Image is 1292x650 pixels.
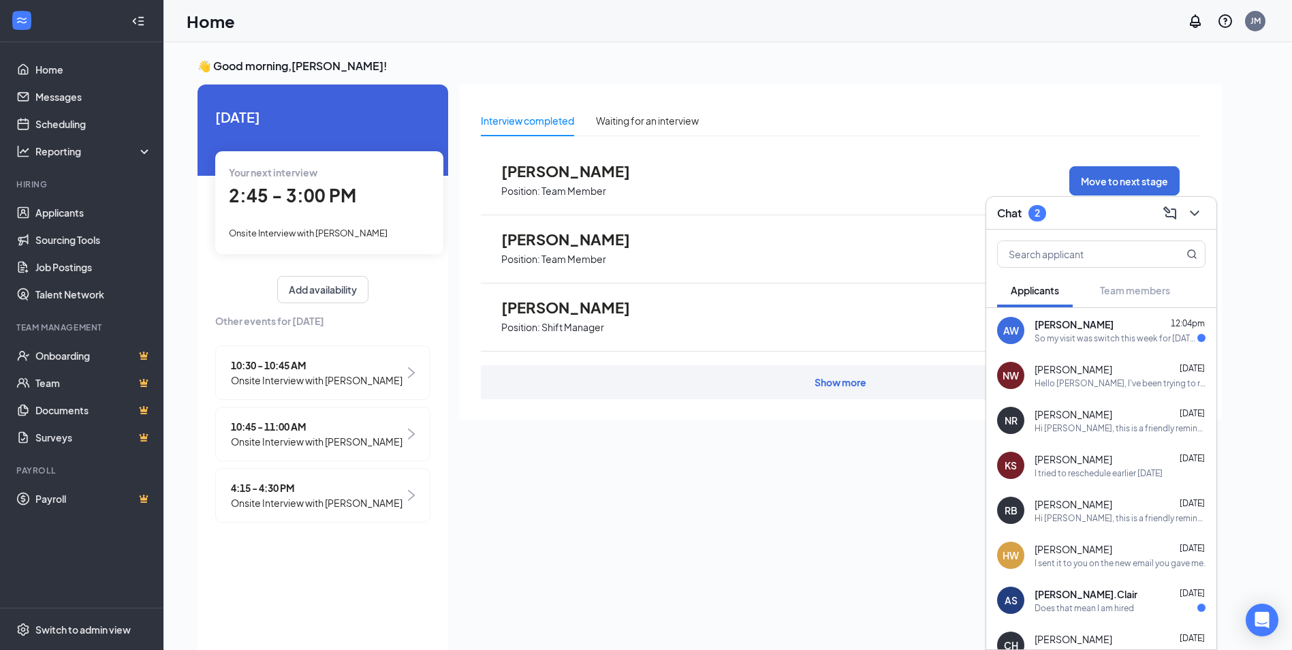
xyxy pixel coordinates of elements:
div: 2 [1035,207,1040,219]
span: [PERSON_NAME] [501,162,651,180]
span: 4:15 - 4:30 PM [231,480,403,495]
a: Home [35,56,152,83]
div: Open Intercom Messenger [1246,604,1278,636]
div: Show more [815,375,866,389]
p: Team Member [541,253,606,266]
div: NR [1005,414,1018,427]
span: [DATE] [1180,498,1205,508]
span: Onsite Interview with [PERSON_NAME] [231,434,403,449]
div: Switch to admin view [35,623,131,636]
div: Reporting [35,144,153,158]
svg: WorkstreamLogo [15,14,29,27]
div: HW [1003,548,1019,562]
span: 12:04pm [1171,318,1205,328]
svg: Analysis [16,144,30,158]
span: [PERSON_NAME] [1035,407,1112,421]
a: Talent Network [35,281,152,308]
span: [PERSON_NAME] [1035,497,1112,511]
span: [PERSON_NAME] [1035,632,1112,646]
a: SurveysCrown [35,424,152,451]
span: [DATE] [1180,633,1205,643]
svg: Notifications [1187,13,1203,29]
div: So my visit was switch this week for [DATE] and next week [DATE] and I make it back around 3:30 c... [1035,332,1197,344]
span: Your next interview [229,166,317,179]
span: Applicants [1011,284,1059,296]
a: DocumentsCrown [35,397,152,424]
div: Waiting for an interview [596,113,699,128]
svg: ComposeMessage [1162,205,1178,221]
div: I sent it to you on the new email you gave me. [1035,557,1206,569]
div: Hiring [16,179,149,190]
svg: Collapse [131,14,145,28]
h3: 👋 Good morning, [PERSON_NAME] ! [198,59,1222,74]
a: Messages [35,83,152,110]
p: Team Member [541,185,606,198]
span: Other events for [DATE] [215,313,430,328]
div: Team Management [16,322,149,333]
a: Sourcing Tools [35,226,152,253]
h1: Home [187,10,235,33]
p: Position: [501,253,540,266]
div: KS [1005,459,1017,472]
span: [DATE] [1180,543,1205,553]
span: Onsite Interview with [PERSON_NAME] [231,373,403,388]
div: Hi [PERSON_NAME], this is a friendly reminder. Your meeting with Long [PERSON_NAME] for Team Memb... [1035,512,1206,524]
button: ChevronDown [1184,202,1206,224]
svg: MagnifyingGlass [1186,249,1197,260]
div: AS [1005,593,1018,607]
svg: Settings [16,623,30,636]
div: I tried to reschedule earlier [DATE] [1035,467,1163,479]
span: Onsite Interview with [PERSON_NAME] [229,228,388,238]
div: Hi [PERSON_NAME], this is a friendly reminder. Your meeting with Long [PERSON_NAME] for Team Memb... [1035,422,1206,434]
a: Applicants [35,199,152,226]
div: Does that mean I am hired [1035,602,1134,614]
p: Position: [501,185,540,198]
span: [PERSON_NAME] [1035,318,1114,331]
span: [PERSON_NAME] [1035,452,1112,466]
span: [PERSON_NAME] [501,298,651,316]
span: [PERSON_NAME] [501,230,651,248]
span: [DATE] [1180,363,1205,373]
span: 10:45 - 11:00 AM [231,419,403,434]
span: [DATE] [215,106,430,127]
a: Job Postings [35,253,152,281]
button: Move to next stage [1069,166,1180,196]
span: 10:30 - 10:45 AM [231,358,403,373]
a: Scheduling [35,110,152,138]
input: Search applicant [998,241,1159,267]
span: [PERSON_NAME] [1035,542,1112,556]
span: 2:45 - 3:00 PM [229,184,356,206]
span: [PERSON_NAME] [1035,362,1112,376]
button: Add availability [277,276,368,303]
p: Position: [501,321,540,334]
svg: ChevronDown [1186,205,1203,221]
p: Shift Manager [541,321,604,334]
div: Interview completed [481,113,574,128]
div: AW [1003,324,1019,337]
div: JM [1250,15,1261,27]
span: Onsite Interview with [PERSON_NAME] [231,495,403,510]
h3: Chat [997,206,1022,221]
span: [PERSON_NAME].Clair [1035,587,1137,601]
span: Team members [1100,284,1170,296]
div: RB [1005,504,1018,517]
div: NW [1003,369,1019,382]
div: Hello [PERSON_NAME], I've been trying to reach you. I wanted to offer you a team member position ... [1035,377,1206,389]
span: [DATE] [1180,588,1205,598]
span: [DATE] [1180,453,1205,463]
a: TeamCrown [35,369,152,397]
a: OnboardingCrown [35,342,152,369]
a: PayrollCrown [35,485,152,512]
span: [DATE] [1180,408,1205,418]
div: Payroll [16,465,149,476]
svg: QuestionInfo [1217,13,1233,29]
button: ComposeMessage [1159,202,1181,224]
